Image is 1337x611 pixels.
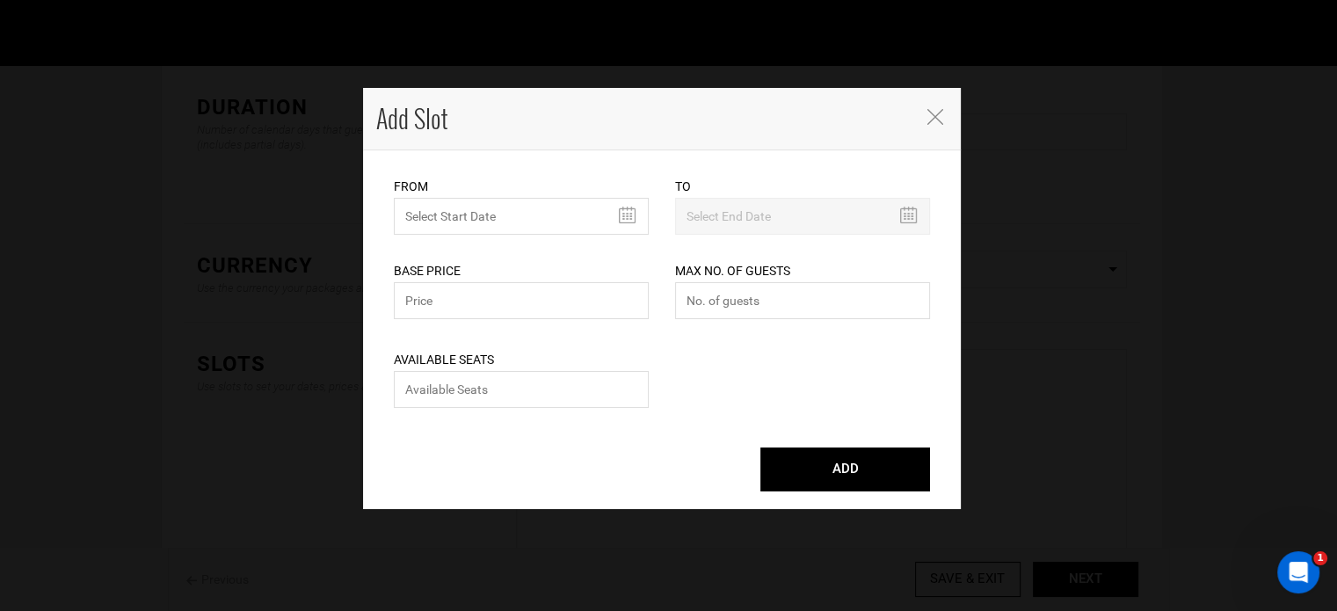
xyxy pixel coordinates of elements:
[926,106,943,125] button: Close
[675,178,691,195] label: To
[394,198,649,235] input: Select Start Date
[394,262,461,280] label: Base Price
[760,447,930,491] button: ADD
[1313,551,1327,565] span: 1
[394,282,649,319] input: Price
[675,262,790,280] label: Max No. of Guests
[376,101,908,136] h4: Add Slot
[394,351,494,368] label: Available Seats
[1277,551,1319,593] iframe: Intercom live chat
[394,178,428,195] label: From
[394,371,649,408] input: Available Seats
[675,282,930,319] input: No. of guests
